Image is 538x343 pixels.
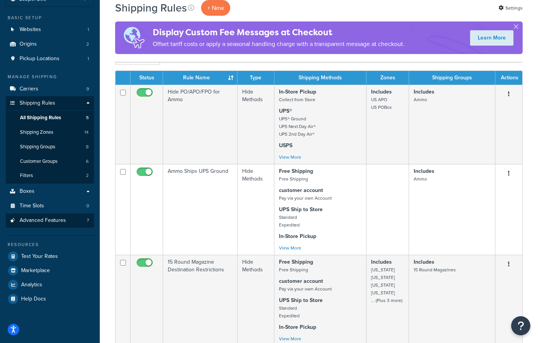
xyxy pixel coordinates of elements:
[6,125,94,139] li: Shipping Zones
[279,88,316,96] strong: In-Store Pickup
[86,144,89,150] span: 8
[6,249,94,263] a: Test Your Rates
[6,241,94,248] div: Resources
[495,71,522,85] th: Actions
[6,82,94,96] li: Carriers
[115,21,153,54] img: duties-banner-06bc72dcb5fe05cb3f9472aba00be2ae8eb53ab6f0d8bb03d382ba314ac3c341.png
[279,277,323,285] strong: customer account
[279,186,323,194] strong: customer account
[279,286,332,292] small: Pay via your own Account
[371,96,392,111] small: US APO US POBox
[279,96,315,103] small: Collect from Store
[6,154,94,169] a: Customer Groups 6
[371,258,392,266] strong: Includes
[6,37,94,51] a: Origins 2
[20,144,55,150] span: Shipping Groups
[20,26,41,33] span: Websites
[279,154,301,161] a: View More
[6,23,94,37] a: Websites 1
[279,335,301,342] a: View More
[414,266,456,273] small: 15 Round Magazines
[6,37,94,51] li: Origins
[6,125,94,139] a: Shipping Zones 14
[279,214,300,228] small: Standard Expedited
[115,0,187,15] h1: Shipping Rules
[238,85,274,164] td: Hide Methods
[6,140,94,154] a: Shipping Groups 8
[86,172,89,179] span: 2
[163,164,238,255] td: Ammo Ships UPS Ground
[20,158,58,165] span: Customer Groups
[498,3,523,13] a: Settings
[84,129,89,136] span: 14
[409,71,495,85] th: Shipping Groups
[366,71,409,85] th: Zones
[6,82,94,96] a: Carriers 9
[20,86,38,92] span: Carriers
[279,115,316,138] small: UPS® Ground UPS Next Day Air® UPS 2nd Day Air®
[6,292,94,306] a: Help Docs
[6,111,94,125] a: All Shipping Rules 5
[21,268,50,274] span: Marketplace
[238,71,274,85] th: Type
[6,213,94,228] li: Advanced Features
[86,41,89,48] span: 2
[153,39,404,49] p: Offset tariff costs or apply a seasonal handling charge with a transparent message at checkout.
[20,56,59,62] span: Pickup Locations
[274,71,366,85] th: Shipping Methods
[279,232,316,240] strong: In-Store Pickup
[87,217,89,224] span: 7
[414,167,434,175] strong: Includes
[279,176,308,182] small: Free Shipping
[21,282,42,288] span: Analytics
[279,266,308,273] small: Free Shipping
[6,264,94,277] a: Marketplace
[20,172,33,179] span: Filters
[6,74,94,80] div: Manage Shipping
[414,88,434,96] strong: Includes
[470,30,513,46] a: Learn More
[279,258,313,266] strong: Free Shipping
[279,195,332,202] small: Pay via your own Account
[20,203,44,209] span: Time Slots
[371,88,392,96] strong: Includes
[6,52,94,66] li: Pickup Locations
[153,26,404,39] h4: Display Custom Fee Messages at Checkout
[6,169,94,183] li: Filters
[86,86,89,92] span: 9
[20,188,35,195] span: Boxes
[279,305,300,319] small: Standard Expedited
[6,23,94,37] li: Websites
[163,85,238,164] td: Hide PO/APO/FPO for Ammo
[371,266,403,304] small: [US_STATE] [US_STATE] [US_STATE] [US_STATE] ... (Plus 3 more)
[279,107,292,115] strong: UPS®
[20,217,66,224] span: Advanced Features
[20,129,53,136] span: Shipping Zones
[6,96,94,110] a: Shipping Rules
[238,164,274,255] td: Hide Methods
[6,111,94,125] li: All Shipping Rules
[279,167,313,175] strong: Free Shipping
[6,213,94,228] a: Advanced Features 7
[87,26,89,33] span: 1
[21,296,46,302] span: Help Docs
[279,296,323,304] strong: UPS Ship to Store
[414,258,434,266] strong: Includes
[279,323,316,331] strong: In-Store Pickup
[86,158,89,165] span: 6
[6,140,94,154] li: Shipping Groups
[414,96,427,103] small: Ammo
[279,141,292,149] strong: USPS
[6,199,94,213] li: Time Slots
[130,71,163,85] th: Status
[6,184,94,199] a: Boxes
[279,245,301,251] a: View More
[6,15,94,21] div: Basic Setup
[6,278,94,292] a: Analytics
[6,169,94,183] a: Filters 2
